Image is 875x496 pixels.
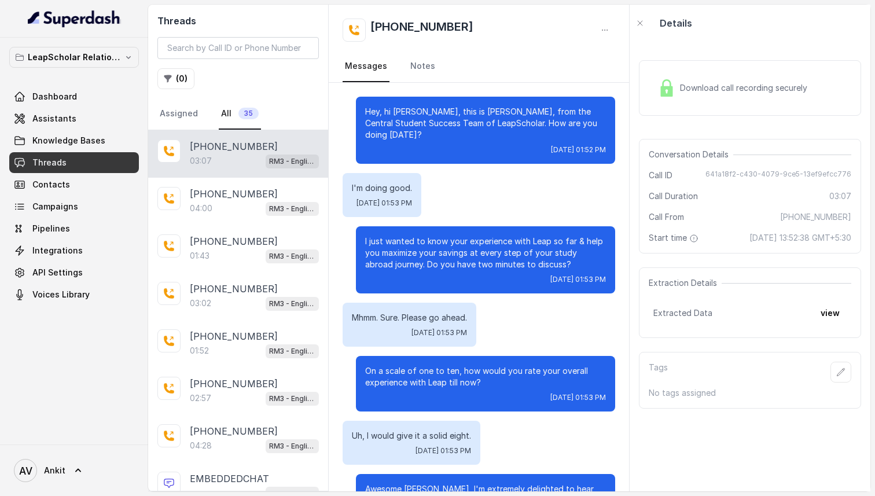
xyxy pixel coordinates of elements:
span: [DATE] 01:53 PM [356,199,412,208]
p: 03:02 [190,297,211,309]
a: Ankit [9,454,139,487]
p: Uh, I would give it a solid eight. [352,430,471,442]
p: On a scale of one to ten, how would you rate your overall experience with Leap till now? [365,365,606,388]
span: Start time [649,232,701,244]
p: 01:43 [190,250,209,262]
nav: Tabs [157,98,319,130]
span: Contacts [32,179,70,190]
span: Knowledge Bases [32,135,105,146]
text: AV [19,465,32,477]
h2: [PHONE_NUMBER] [370,19,473,42]
span: Call Duration [649,190,698,202]
a: Messages [343,51,389,82]
p: [PHONE_NUMBER] [190,377,278,391]
a: Threads [9,152,139,173]
span: Extracted Data [653,307,712,319]
span: [DATE] 01:53 PM [411,328,467,337]
span: Pipelines [32,223,70,234]
p: [PHONE_NUMBER] [190,187,278,201]
p: [PHONE_NUMBER] [190,282,278,296]
span: Campaigns [32,201,78,212]
p: Hey, hi [PERSON_NAME], this is [PERSON_NAME], from the Central Student Success Team of LeapSchola... [365,106,606,141]
span: [DATE] 13:52:38 GMT+5:30 [749,232,851,244]
p: LeapScholar Relationship Manager [28,50,120,64]
img: light.svg [28,9,121,28]
a: Notes [408,51,437,82]
span: [DATE] 01:53 PM [550,275,606,284]
a: All35 [219,98,261,130]
span: API Settings [32,267,83,278]
a: Integrations [9,240,139,261]
span: Threads [32,157,67,168]
p: 03:07 [190,155,212,167]
p: 04:28 [190,440,212,451]
span: Call ID [649,170,672,181]
button: (0) [157,68,194,89]
h2: Threads [157,14,319,28]
span: Voices Library [32,289,90,300]
p: 01:52 [190,345,209,357]
a: API Settings [9,262,139,283]
a: Knowledge Bases [9,130,139,151]
a: Assistants [9,108,139,129]
span: [DATE] 01:53 PM [416,446,471,455]
p: [PHONE_NUMBER] [190,234,278,248]
p: EMBEDDEDCHAT [190,472,269,486]
span: Call From [649,211,684,223]
span: 03:07 [829,190,851,202]
p: RM3 - English Exam Not Decided / Yet to Decide [269,298,315,310]
p: 04:00 [190,203,212,214]
span: Assistants [32,113,76,124]
p: No tags assigned [649,387,851,399]
span: [DATE] 01:53 PM [550,393,606,402]
p: RM3 - English Exam Not Decided / Yet to Decide [269,203,315,215]
a: Dashboard [9,86,139,107]
p: RM3 - English Exam Not Decided / Yet to Decide [269,346,315,357]
input: Search by Call ID or Phone Number [157,37,319,59]
nav: Tabs [343,51,615,82]
a: Assigned [157,98,200,130]
a: Contacts [9,174,139,195]
p: [PHONE_NUMBER] [190,139,278,153]
p: 02:57 [190,392,211,404]
p: RM3 - English Exam Not Decided / Yet to Decide [269,156,315,167]
a: Voices Library [9,284,139,305]
span: Integrations [32,245,83,256]
p: Details [660,16,692,30]
p: RM3 - English Exam Not Decided / Yet to Decide [269,440,315,452]
p: [PHONE_NUMBER] [190,424,278,438]
span: Download call recording securely [680,82,812,94]
p: Tags [649,362,668,383]
button: view [814,303,847,324]
p: RM3 - English Exam Not Decided / Yet to Decide [269,251,315,262]
p: Mhmm. Sure. Please go ahead. [352,312,467,324]
span: Ankit [44,465,65,476]
a: Campaigns [9,196,139,217]
a: Pipelines [9,218,139,239]
p: I just wanted to know your experience with Leap so far & help you maximize your savings at every ... [365,236,606,270]
span: [PHONE_NUMBER] [780,211,851,223]
img: Lock Icon [658,79,675,97]
p: [PHONE_NUMBER] [190,329,278,343]
span: Conversation Details [649,149,733,160]
span: 35 [238,108,259,119]
span: Extraction Details [649,277,722,289]
span: [DATE] 01:52 PM [551,145,606,155]
button: LeapScholar Relationship Manager [9,47,139,68]
p: RM3 - English Exam Not Decided / Yet to Decide [269,393,315,405]
p: I'm doing good. [352,182,412,194]
span: 641a18f2-c430-4079-9ce5-13ef9efcc776 [705,170,851,181]
span: Dashboard [32,91,77,102]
